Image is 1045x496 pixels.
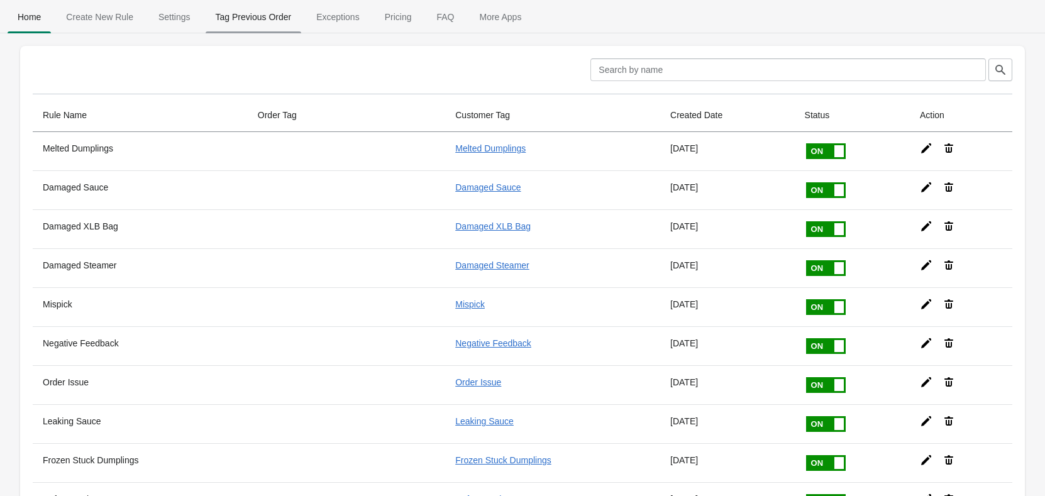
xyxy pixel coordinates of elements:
th: Status [795,99,910,132]
a: Order Issue [455,377,501,387]
span: Create New Rule [56,6,143,28]
a: Mispick [455,299,485,309]
a: Negative Feedback [455,338,531,348]
input: Search by name [590,58,986,81]
th: Rule Name [33,99,248,132]
a: Damaged Sauce [455,182,521,192]
th: Damaged Sauce [33,170,248,209]
th: Negative Feedback [33,326,248,365]
button: Create_New_Rule [53,1,146,33]
span: Home [8,6,51,28]
td: [DATE] [660,287,795,326]
th: Damaged XLB Bag [33,209,248,248]
th: Frozen Stuck Dumplings [33,443,248,482]
span: FAQ [426,6,464,28]
th: Mispick [33,287,248,326]
a: Damaged XLB Bag [455,221,531,231]
span: More Apps [469,6,531,28]
button: Home [5,1,53,33]
td: [DATE] [660,209,795,248]
td: [DATE] [660,170,795,209]
th: Damaged Steamer [33,248,248,287]
button: Settings [146,1,203,33]
td: [DATE] [660,443,795,482]
th: Customer Tag [445,99,660,132]
a: Frozen Stuck Dumplings [455,455,551,465]
td: [DATE] [660,365,795,404]
span: Tag Previous Order [206,6,302,28]
th: Order Issue [33,365,248,404]
span: Pricing [375,6,422,28]
td: [DATE] [660,132,795,170]
th: Action [910,99,1012,132]
td: [DATE] [660,248,795,287]
td: [DATE] [660,326,795,365]
a: Damaged Steamer [455,260,529,270]
th: Created Date [660,99,795,132]
th: Leaking Sauce [33,404,248,443]
a: Melted Dumplings [455,143,526,153]
th: Melted Dumplings [33,132,248,170]
span: Settings [148,6,201,28]
td: [DATE] [660,404,795,443]
a: Leaking Sauce [455,416,514,426]
span: Exceptions [306,6,369,28]
th: Order Tag [248,99,445,132]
